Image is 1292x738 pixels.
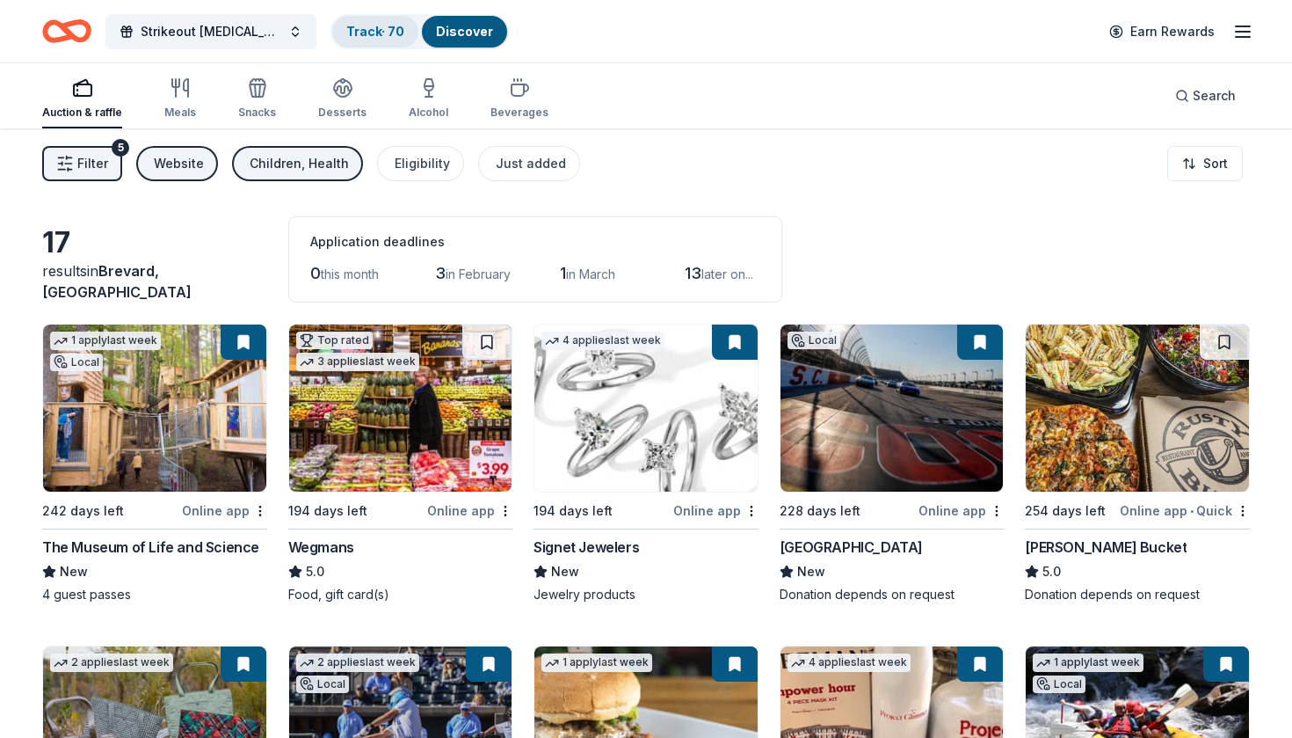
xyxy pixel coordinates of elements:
[318,106,367,120] div: Desserts
[42,262,192,301] span: in
[42,586,267,603] div: 4 guest passes
[77,153,108,174] span: Filter
[250,153,349,174] div: Children, Health
[788,654,911,672] div: 4 applies last week
[42,262,192,301] span: Brevard, [GEOGRAPHIC_DATA]
[673,500,759,522] div: Online app
[321,267,379,281] span: this month
[533,537,639,558] div: Signet Jewelers
[1033,654,1143,672] div: 1 apply last week
[377,146,464,181] button: Eligibility
[42,11,91,52] a: Home
[288,501,367,522] div: 194 days left
[238,70,276,128] button: Snacks
[1042,561,1061,582] span: 5.0
[1026,325,1249,492] img: Image for Rusty Bucket
[1203,153,1228,174] span: Sort
[797,561,825,582] span: New
[296,654,419,672] div: 2 applies last week
[164,106,196,120] div: Meals
[310,264,321,282] span: 0
[306,561,324,582] span: 5.0
[1025,324,1250,603] a: Image for Rusty Bucket254 days leftOnline app•Quick[PERSON_NAME] Bucket5.0Donation depends on req...
[780,501,860,522] div: 228 days left
[1099,16,1225,47] a: Earn Rewards
[496,153,566,174] div: Just added
[780,586,1005,603] div: Donation depends on request
[541,654,652,672] div: 1 apply last week
[788,332,840,349] div: Local
[296,332,373,349] div: Top rated
[478,146,580,181] button: Just added
[154,153,204,174] div: Website
[560,264,566,282] span: 1
[289,325,512,492] img: Image for Wegmans
[112,139,129,157] div: 5
[182,500,267,522] div: Online app
[490,106,548,120] div: Beverages
[318,70,367,128] button: Desserts
[533,501,613,522] div: 194 days left
[534,325,758,492] img: Image for Signet Jewelers
[780,324,1005,603] a: Image for Darlington RacewayLocal228 days leftOnline app[GEOGRAPHIC_DATA]NewDonation depends on r...
[60,561,88,582] span: New
[409,106,448,120] div: Alcohol
[701,267,753,281] span: later on...
[232,146,363,181] button: Children, Health
[50,654,173,672] div: 2 applies last week
[427,500,512,522] div: Online app
[435,264,446,282] span: 3
[541,332,664,350] div: 4 applies last week
[780,325,1004,492] img: Image for Darlington Raceway
[551,561,579,582] span: New
[436,24,493,39] a: Discover
[446,267,511,281] span: in February
[490,70,548,128] button: Beverages
[288,586,513,603] div: Food, gift card(s)
[42,260,267,303] div: results
[918,500,1004,522] div: Online app
[105,14,316,49] button: Strikeout [MEDICAL_DATA]
[42,106,122,120] div: Auction & raffle
[43,325,266,492] img: Image for The Museum of Life and Science
[1025,501,1106,522] div: 254 days left
[533,324,759,603] a: Image for Signet Jewelers4 applieslast week194 days leftOnline appSignet JewelersNewJewelry products
[310,231,760,252] div: Application deadlines
[238,106,276,120] div: Snacks
[395,153,450,174] div: Eligibility
[566,267,615,281] span: in March
[42,324,267,603] a: Image for The Museum of Life and Science1 applylast weekLocal242 days leftOnline appThe Museum of...
[1033,676,1085,693] div: Local
[1161,78,1250,113] button: Search
[50,332,161,350] div: 1 apply last week
[1167,146,1243,181] button: Sort
[288,324,513,603] a: Image for WegmansTop rated3 applieslast week194 days leftOnline appWegmans5.0Food, gift card(s)
[533,586,759,603] div: Jewelry products
[42,225,267,260] div: 17
[1025,537,1187,558] div: [PERSON_NAME] Bucket
[296,353,419,371] div: 3 applies last week
[42,501,124,522] div: 242 days left
[50,354,103,371] div: Local
[296,676,349,693] div: Local
[1193,85,1236,106] span: Search
[1120,500,1250,522] div: Online app Quick
[346,24,404,39] a: Track· 70
[42,537,259,558] div: The Museum of Life and Science
[780,537,923,558] div: [GEOGRAPHIC_DATA]
[42,146,122,181] button: Filter5
[1190,504,1194,518] span: •
[409,70,448,128] button: Alcohol
[141,21,281,42] span: Strikeout [MEDICAL_DATA]
[42,70,122,128] button: Auction & raffle
[136,146,218,181] button: Website
[1025,586,1250,603] div: Donation depends on request
[288,537,354,558] div: Wegmans
[164,70,196,128] button: Meals
[330,14,509,49] button: Track· 70Discover
[685,264,701,282] span: 13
